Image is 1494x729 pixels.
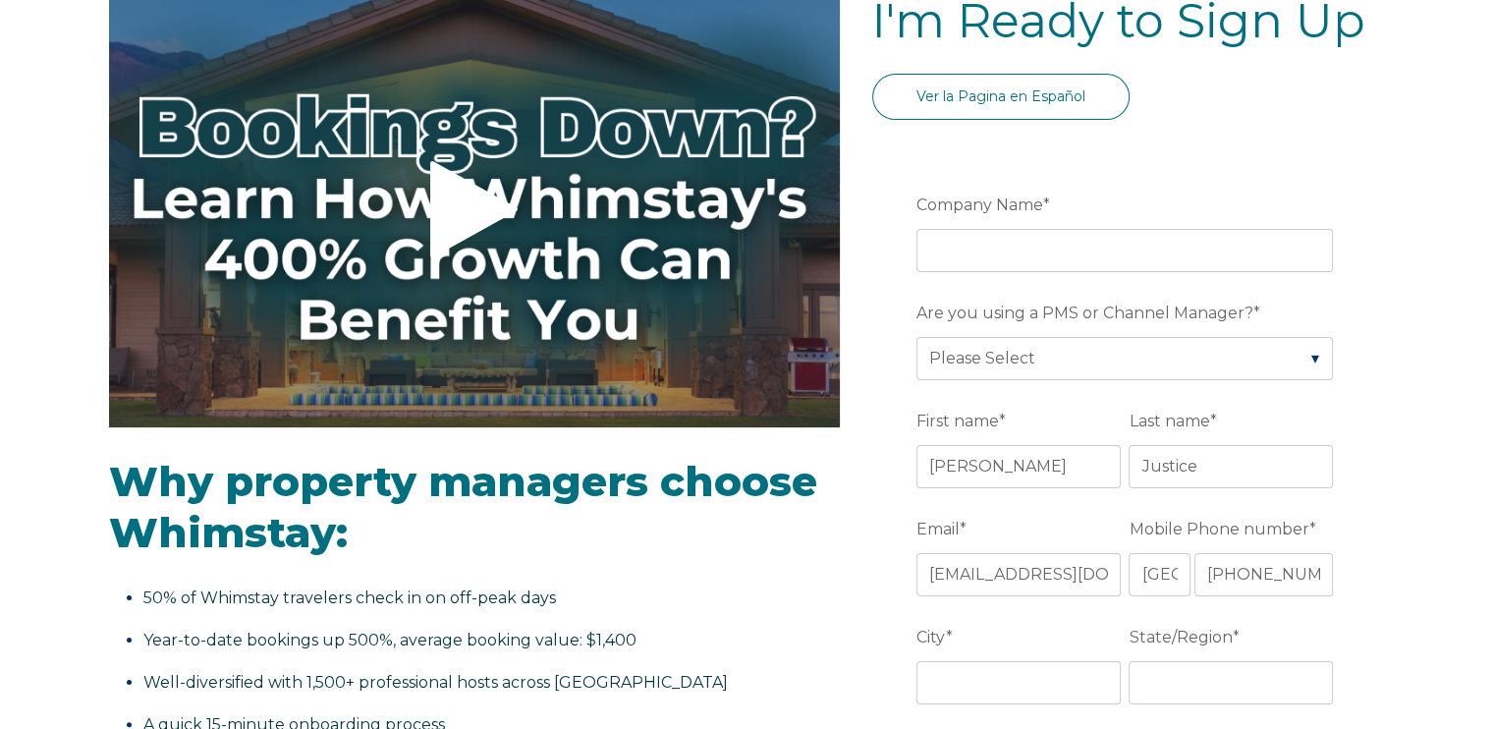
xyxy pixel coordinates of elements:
[1129,514,1308,544] span: Mobile Phone number
[1129,622,1232,652] span: State/Region
[143,589,556,607] span: 50% of Whimstay travelers check in on off-peak days
[916,622,946,652] span: City
[143,631,636,649] span: Year-to-date bookings up 500%, average booking value: $1,400
[109,456,817,559] span: Why property managers choose Whimstay:
[1129,406,1209,436] span: Last name
[916,190,1043,220] span: Company Name
[916,298,1253,328] span: Are you using a PMS or Channel Manager?
[143,673,728,692] span: Well-diversified with 1,500+ professional hosts across [GEOGRAPHIC_DATA]
[916,406,999,436] span: First name
[872,74,1130,120] a: Ver la Pagina en Español
[916,514,960,544] span: Email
